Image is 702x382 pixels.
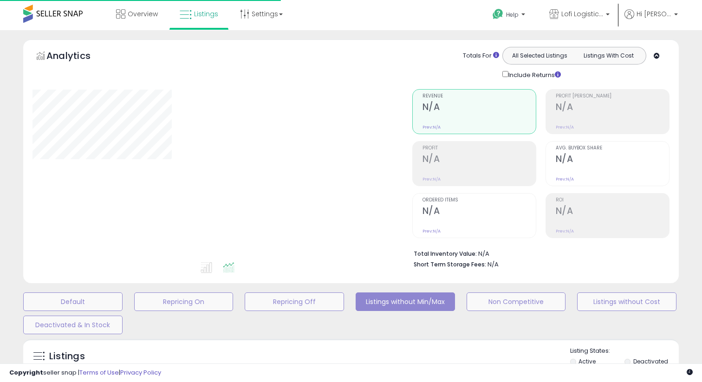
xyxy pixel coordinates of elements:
[128,9,158,19] span: Overview
[467,292,566,311] button: Non Competitive
[46,49,109,65] h5: Analytics
[356,292,455,311] button: Listings without Min/Max
[414,247,663,259] li: N/A
[422,206,536,218] h2: N/A
[245,292,344,311] button: Repricing Off
[556,94,669,99] span: Profit [PERSON_NAME]
[23,316,123,334] button: Deactivated & In Stock
[414,250,477,258] b: Total Inventory Value:
[9,369,161,377] div: seller snap | |
[624,9,678,30] a: Hi [PERSON_NAME]
[414,260,486,268] b: Short Term Storage Fees:
[574,50,643,62] button: Listings With Cost
[422,176,441,182] small: Prev: N/A
[134,292,234,311] button: Repricing On
[194,9,218,19] span: Listings
[23,292,123,311] button: Default
[637,9,671,19] span: Hi [PERSON_NAME]
[556,146,669,151] span: Avg. Buybox Share
[556,176,574,182] small: Prev: N/A
[492,8,504,20] i: Get Help
[422,124,441,130] small: Prev: N/A
[422,94,536,99] span: Revenue
[556,198,669,203] span: ROI
[422,102,536,114] h2: N/A
[556,206,669,218] h2: N/A
[556,102,669,114] h2: N/A
[463,52,499,60] div: Totals For
[561,9,603,19] span: Lofi Logistics LLC
[577,292,676,311] button: Listings without Cost
[556,124,574,130] small: Prev: N/A
[422,154,536,166] h2: N/A
[422,228,441,234] small: Prev: N/A
[505,50,574,62] button: All Selected Listings
[495,69,572,80] div: Include Returns
[487,260,499,269] span: N/A
[556,228,574,234] small: Prev: N/A
[485,1,534,30] a: Help
[506,11,519,19] span: Help
[422,146,536,151] span: Profit
[556,154,669,166] h2: N/A
[9,368,43,377] strong: Copyright
[422,198,536,203] span: Ordered Items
